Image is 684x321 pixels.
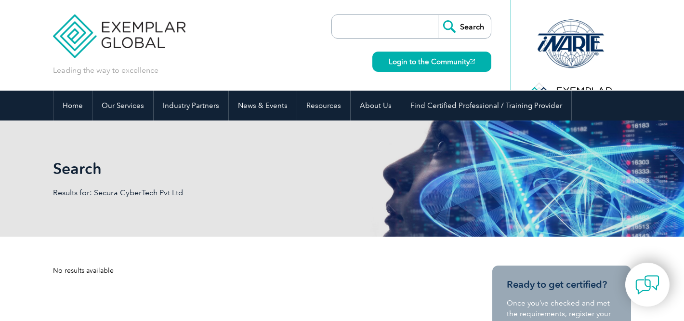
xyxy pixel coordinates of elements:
[507,279,617,291] h3: Ready to get certified?
[372,52,491,72] a: Login to the Community
[53,65,158,76] p: Leading the way to excellence
[53,266,458,276] div: No results available
[635,273,659,297] img: contact-chat.png
[92,91,153,120] a: Our Services
[401,91,571,120] a: Find Certified Professional / Training Provider
[53,159,423,178] h1: Search
[229,91,297,120] a: News & Events
[351,91,401,120] a: About Us
[53,91,92,120] a: Home
[297,91,350,120] a: Resources
[470,59,475,64] img: open_square.png
[53,187,342,198] p: Results for: Secura CyberTech Pvt Ltd
[438,15,491,38] input: Search
[154,91,228,120] a: Industry Partners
